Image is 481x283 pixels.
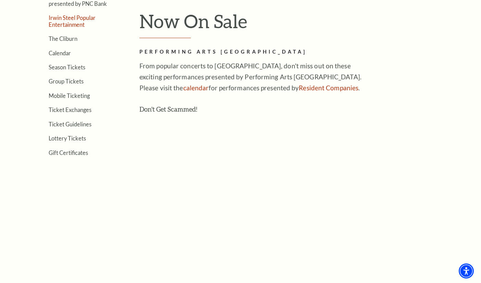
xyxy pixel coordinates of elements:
p: From popular concerts to [GEOGRAPHIC_DATA], don't miss out on these exciting performances present... [139,60,362,93]
a: Mobile Ticketing [49,92,90,99]
a: calendar [183,84,209,92]
a: Group Tickets [49,78,84,84]
a: The Cliburn [49,35,77,42]
a: Lottery Tickets [49,135,86,141]
a: Ticket Exchanges [49,106,91,113]
a: Resident Companies [299,84,358,92]
h2: Performing Arts [GEOGRAPHIC_DATA] [139,48,362,56]
a: Calendar [49,50,71,56]
a: Ticket Guidelines [49,121,91,127]
a: Irwin Steel Popular Entertainment [49,14,96,27]
h1: Now On Sale [139,10,453,38]
h3: Don't Get Scammed! [139,104,362,115]
iframe: Don't get scammed! Buy your Bass Hall tickets directly from Bass Hall! [139,117,362,231]
a: Season Tickets [49,64,85,70]
div: Accessibility Menu [459,263,474,279]
a: Gift Certificates [49,149,88,156]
